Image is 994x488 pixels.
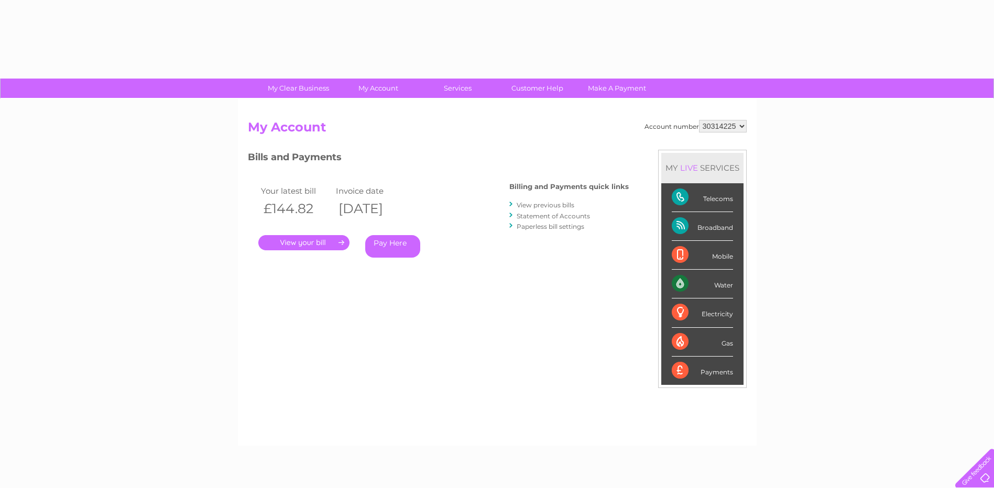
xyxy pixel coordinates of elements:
[672,298,733,327] div: Electricity
[672,357,733,385] div: Payments
[333,184,409,198] td: Invoice date
[258,235,349,250] a: .
[414,79,501,98] a: Services
[672,328,733,357] div: Gas
[509,183,629,191] h4: Billing and Payments quick links
[494,79,581,98] a: Customer Help
[661,153,744,183] div: MY SERVICES
[517,212,590,220] a: Statement of Accounts
[258,184,334,198] td: Your latest bill
[248,120,747,140] h2: My Account
[255,79,342,98] a: My Clear Business
[645,120,747,132] div: Account number
[672,241,733,270] div: Mobile
[365,235,420,258] a: Pay Here
[672,270,733,298] div: Water
[517,201,574,209] a: View previous bills
[335,79,421,98] a: My Account
[574,79,660,98] a: Make A Payment
[333,198,409,219] th: [DATE]
[672,212,733,241] div: Broadband
[672,183,733,212] div: Telecoms
[678,163,700,173] div: LIVE
[248,150,629,168] h3: Bills and Payments
[517,223,584,230] a: Paperless bill settings
[258,198,334,219] th: £144.82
